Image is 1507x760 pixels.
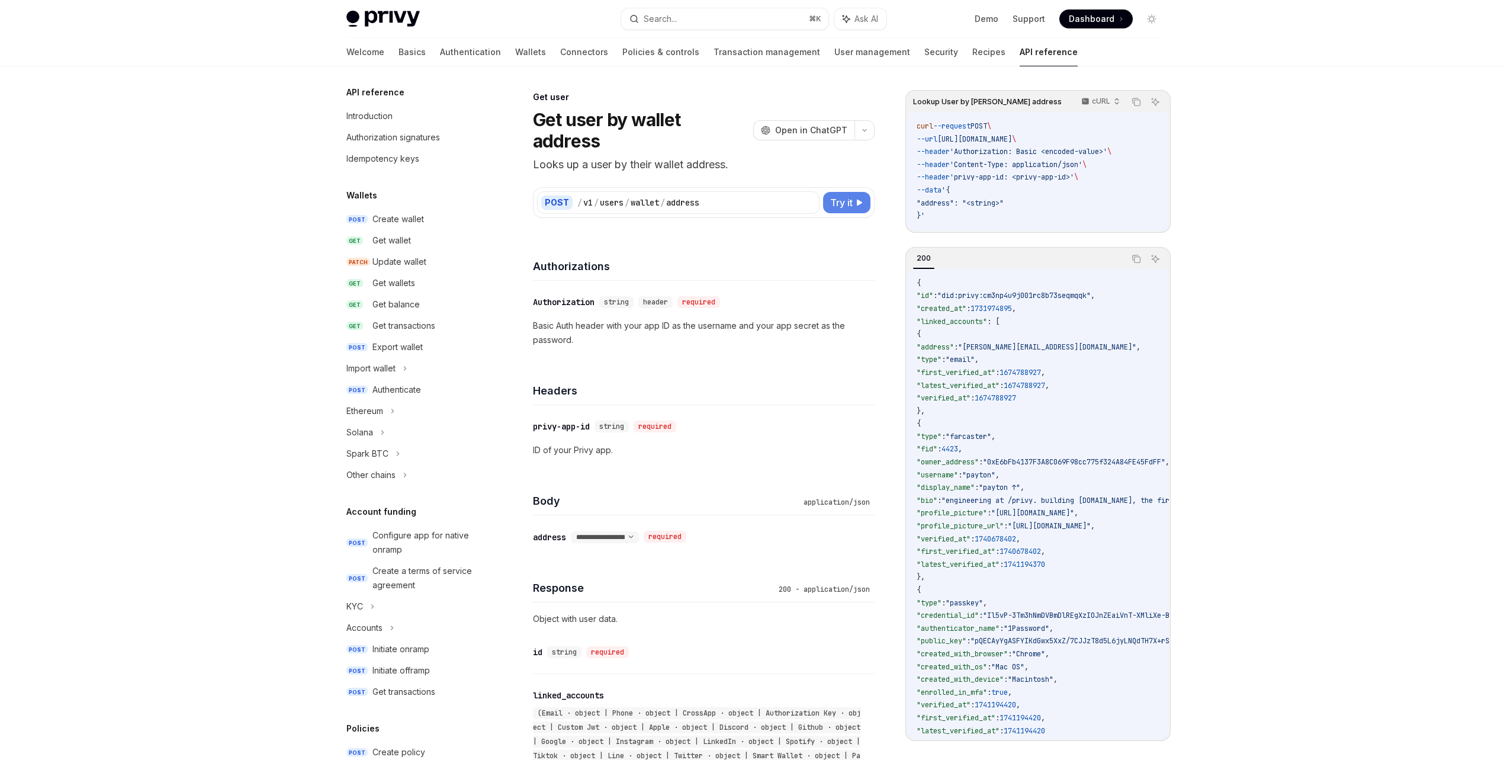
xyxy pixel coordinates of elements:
[854,13,878,25] span: Ask AI
[346,599,363,614] div: KYC
[962,470,995,480] span: "payton"
[917,547,995,556] span: "first_verified_at"
[917,419,921,428] span: {
[533,580,774,596] h4: Response
[346,748,368,757] span: POST
[975,483,979,492] span: :
[337,379,489,400] a: POSTAuthenticate
[1020,38,1078,66] a: API reference
[917,662,987,672] span: "created_with_os"
[337,294,489,315] a: GETGet balance
[346,645,368,654] span: POST
[346,343,368,352] span: POST
[372,233,411,248] div: Get wallet
[346,11,420,27] img: light logo
[971,636,1410,646] span: "pQECAyYgASFYIKdGwx5XxZ/7CJJzT8d5L6jyLNQdTH7X+rSZdPJ9Ux/QIlggRm4OcJ8F3aB5zYz3T9LxLdDfGpWvYkHgS4A8...
[917,147,950,156] span: --header
[533,91,875,103] div: Get user
[917,726,1000,736] span: "latest_verified_at"
[975,393,1016,403] span: 1674788927
[666,197,699,209] div: address
[660,197,665,209] div: /
[942,444,958,454] span: 4423
[533,531,566,543] div: address
[399,38,426,66] a: Basics
[515,38,546,66] a: Wallets
[971,121,987,131] span: POST
[600,197,624,209] div: users
[337,209,489,230] a: POSTCreate wallet
[533,690,604,701] div: linked_accounts
[533,443,875,457] p: ID of your Privy app.
[1000,547,1041,556] span: 1740678402
[913,251,934,265] div: 200
[1092,97,1110,106] p: cURL
[917,355,942,364] span: "type"
[533,383,875,399] h4: Headers
[917,134,937,144] span: --url
[346,361,396,376] div: Import wallet
[917,585,921,595] span: {
[809,14,821,24] span: ⌘ K
[372,564,481,592] div: Create a terms of service agreement
[983,611,1265,620] span: "Il5vP-3Tm3hNmDVBmDlREgXzIOJnZEaiVnT-XMliXe-BufP9GL1-d3qhozk9IkZwQ_"
[946,432,991,441] span: "farcaster"
[917,611,979,620] span: "credential_id"
[917,329,921,339] span: {
[917,432,942,441] span: "type"
[1008,521,1091,531] span: "[URL][DOMAIN_NAME]"
[937,134,1012,144] span: [URL][DOMAIN_NAME]
[975,534,1016,544] span: 1740678402
[1082,160,1087,169] span: \
[917,675,1004,684] span: "created_with_device"
[1004,521,1008,531] span: :
[346,130,440,145] div: Authorization signatures
[917,444,937,454] span: "fid"
[337,148,489,169] a: Idempotency keys
[991,688,1008,697] span: true
[372,663,430,678] div: Initiate offramp
[1004,560,1045,569] span: 1741194370
[599,422,624,431] span: string
[346,538,368,547] span: POST
[1000,624,1004,633] span: :
[917,496,937,505] span: "bio"
[346,721,380,736] h5: Policies
[987,317,1000,326] span: : [
[1008,688,1012,697] span: ,
[917,211,925,220] span: }'
[346,109,393,123] div: Introduction
[950,172,1074,182] span: 'privy-app-id: <privy-app-id>'
[1004,726,1045,736] span: 1741194420
[372,528,481,557] div: Configure app for native onramp
[834,38,910,66] a: User management
[753,120,854,140] button: Open in ChatGPT
[917,534,971,544] span: "verified_at"
[346,425,373,440] div: Solana
[917,739,921,748] span: }
[933,121,971,131] span: --request
[799,496,875,508] div: application/json
[917,368,995,377] span: "first_verified_at"
[1129,251,1144,267] button: Copy the contents from the code block
[643,297,668,307] span: header
[1041,713,1045,723] span: ,
[987,121,991,131] span: \
[346,621,383,635] div: Accounts
[1012,304,1016,313] span: ,
[337,127,489,148] a: Authorization signatures
[346,300,363,309] span: GET
[337,336,489,358] a: POSTExport wallet
[621,8,828,30] button: Search...⌘K
[1049,624,1053,633] span: ,
[987,662,991,672] span: :
[913,97,1062,107] span: Lookup User by [PERSON_NAME] address
[714,38,820,66] a: Transaction management
[346,38,384,66] a: Welcome
[942,185,950,195] span: '{
[917,406,925,416] span: },
[337,560,489,596] a: POSTCreate a terms of service agreement
[1000,560,1004,569] span: :
[337,639,489,660] a: POSTInitiate onramp
[1013,13,1045,25] a: Support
